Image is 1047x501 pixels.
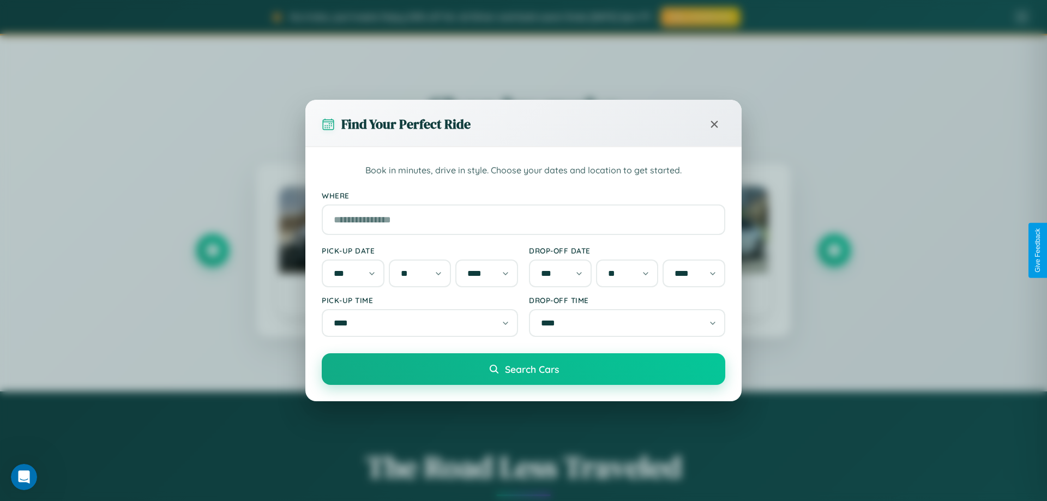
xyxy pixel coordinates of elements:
button: Search Cars [322,353,725,385]
label: Drop-off Time [529,295,725,305]
label: Where [322,191,725,200]
label: Drop-off Date [529,246,725,255]
label: Pick-up Time [322,295,518,305]
p: Book in minutes, drive in style. Choose your dates and location to get started. [322,164,725,178]
h3: Find Your Perfect Ride [341,115,471,133]
label: Pick-up Date [322,246,518,255]
span: Search Cars [505,363,559,375]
